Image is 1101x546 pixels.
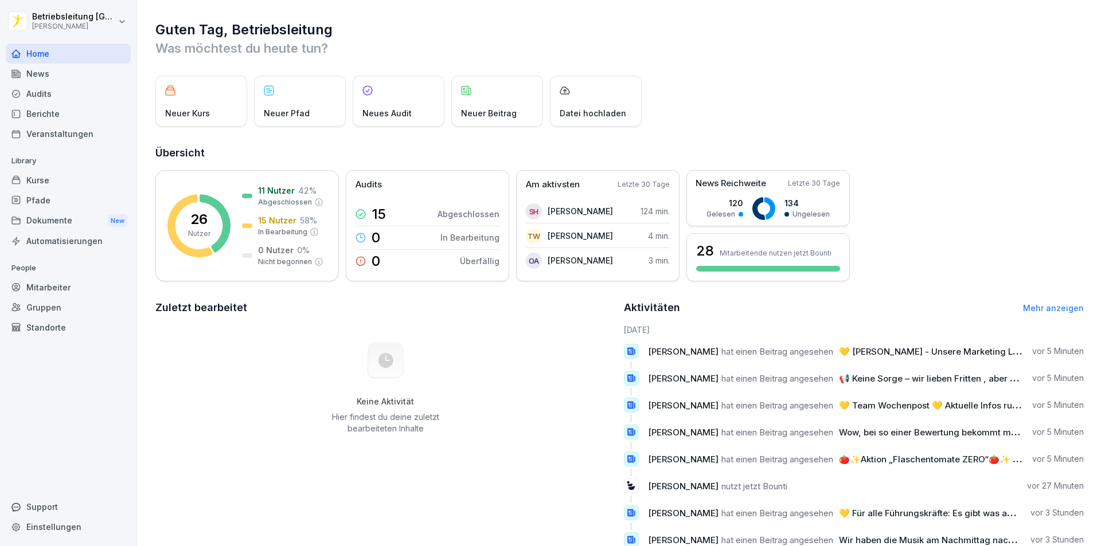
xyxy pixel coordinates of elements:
[6,210,131,231] div: Dokumente
[6,190,131,210] div: Pfade
[648,535,719,545] span: [PERSON_NAME]
[706,209,735,219] p: Gelesen
[648,373,719,384] span: [PERSON_NAME]
[696,177,766,190] p: News Reichweite
[526,228,542,244] div: TW
[258,197,312,207] p: Abgeschlossen
[648,481,719,492] span: [PERSON_NAME]
[648,427,719,438] span: [PERSON_NAME]
[721,535,833,545] span: hat einen Beitrag angesehen
[258,184,295,197] p: 11 Nutzer
[6,277,131,297] a: Mitarbeiter
[327,411,443,434] p: Hier findest du deine zuletzt bearbeiteten Inhalte
[372,207,386,221] p: 15
[461,107,517,119] p: Neuer Beitrag
[188,229,210,239] p: Nutzer
[526,203,542,219] div: SH
[6,497,131,517] div: Support
[721,454,833,465] span: hat einen Beitrag angesehen
[6,124,131,144] a: Veranstaltungen
[648,230,670,242] p: 4 min.
[624,300,680,316] h2: Aktivitäten
[32,12,116,22] p: Betriebsleitung [GEOGRAPHIC_DATA]
[327,396,443,407] h5: Keine Aktivität
[1032,453,1084,465] p: vor 5 Minuten
[300,214,317,226] p: 58 %
[460,255,499,267] p: Überfällig
[6,44,131,64] a: Home
[190,213,208,226] p: 26
[6,259,131,277] p: People
[1032,345,1084,357] p: vor 5 Minuten
[1032,399,1084,411] p: vor 5 Minuten
[6,170,131,190] a: Kurse
[648,454,719,465] span: [PERSON_NAME]
[648,346,719,357] span: [PERSON_NAME]
[548,230,613,242] p: [PERSON_NAME]
[648,508,719,518] span: [PERSON_NAME]
[258,244,294,256] p: 0 Nutzer
[721,346,833,357] span: hat einen Beitrag angesehen
[641,205,670,217] p: 124 min.
[618,179,670,190] p: Letzte 30 Tage
[297,244,310,256] p: 0 %
[560,107,626,119] p: Datei hochladen
[372,231,380,245] p: 0
[155,21,1084,39] h1: Guten Tag, Betriebsleitung
[258,257,312,267] p: Nicht begonnen
[839,346,1052,357] span: 💛 [PERSON_NAME] - Unsere Marketing Leitung 💛
[6,84,131,104] a: Audits
[784,197,830,209] p: 134
[706,197,743,209] p: 120
[6,104,131,124] a: Berichte
[155,39,1084,57] p: Was möchtest du heute tun?
[298,184,317,197] p: 42 %
[6,517,131,537] a: Einstellungen
[6,64,131,84] a: News
[1032,426,1084,438] p: vor 5 Minuten
[438,208,499,220] p: Abgeschlossen
[440,231,499,243] p: In Bearbeitung
[6,152,131,170] p: Library
[526,253,542,269] div: OA
[721,508,833,518] span: hat einen Beitrag angesehen
[362,107,412,119] p: Neues Audit
[6,317,131,337] a: Standorte
[264,107,310,119] p: Neuer Pfad
[155,300,616,316] h2: Zuletzt bearbeitet
[6,231,131,251] a: Automatisierungen
[1027,480,1084,492] p: vor 27 Minuten
[32,22,116,30] p: [PERSON_NAME]
[648,400,719,411] span: [PERSON_NAME]
[1023,303,1084,313] a: Mehr anzeigen
[721,373,833,384] span: hat einen Beitrag angesehen
[1030,507,1084,518] p: vor 3 Stunden
[165,107,210,119] p: Neuer Kurs
[720,249,831,257] p: Mitarbeitende nutzen jetzt Bounti
[721,427,833,438] span: hat einen Beitrag angesehen
[1030,534,1084,545] p: vor 3 Stunden
[788,178,840,188] p: Letzte 30 Tage
[372,254,380,268] p: 0
[721,400,833,411] span: hat einen Beitrag angesehen
[792,209,830,219] p: Ungelesen
[6,297,131,317] a: Gruppen
[356,178,382,191] p: Audits
[6,210,131,231] a: DokumenteNew
[624,324,1084,336] h6: [DATE]
[108,214,127,227] div: New
[548,254,613,266] p: [PERSON_NAME]
[258,214,296,226] p: 15 Nutzer
[1032,372,1084,384] p: vor 5 Minuten
[649,254,670,266] p: 3 min.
